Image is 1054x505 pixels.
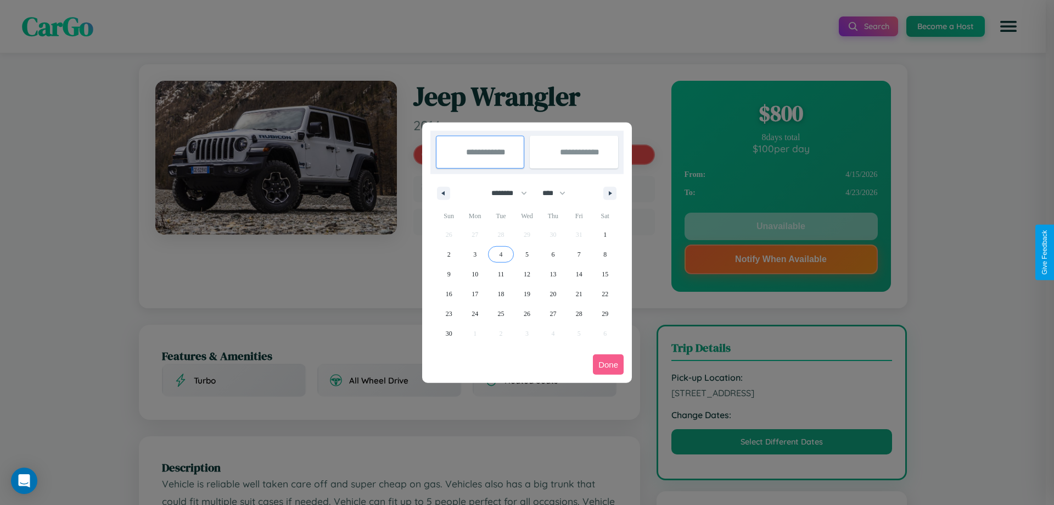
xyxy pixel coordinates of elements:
[525,245,529,264] span: 5
[540,264,566,284] button: 13
[436,324,462,343] button: 30
[524,284,530,304] span: 19
[472,284,478,304] span: 17
[446,324,452,343] span: 30
[540,207,566,225] span: Thu
[603,245,607,264] span: 8
[550,264,556,284] span: 13
[11,468,37,494] div: Open Intercom Messenger
[514,245,540,264] button: 5
[592,284,618,304] button: 22
[566,245,592,264] button: 7
[1041,230,1049,275] div: Give Feedback
[524,264,530,284] span: 12
[592,245,618,264] button: 8
[603,225,607,245] span: 1
[514,304,540,324] button: 26
[540,304,566,324] button: 27
[436,264,462,284] button: 9
[488,207,514,225] span: Tue
[488,264,514,284] button: 11
[446,304,452,324] span: 23
[462,264,487,284] button: 10
[514,284,540,304] button: 19
[462,284,487,304] button: 17
[540,284,566,304] button: 20
[566,264,592,284] button: 14
[550,284,556,304] span: 20
[488,284,514,304] button: 18
[576,264,582,284] span: 14
[488,245,514,264] button: 4
[514,207,540,225] span: Wed
[593,354,624,375] button: Done
[436,304,462,324] button: 23
[602,304,608,324] span: 29
[436,284,462,304] button: 16
[500,245,503,264] span: 4
[578,245,581,264] span: 7
[462,245,487,264] button: 3
[436,245,462,264] button: 2
[447,264,451,284] span: 9
[602,284,608,304] span: 22
[576,284,582,304] span: 21
[472,264,478,284] span: 10
[498,284,504,304] span: 18
[566,304,592,324] button: 28
[473,245,476,264] span: 3
[566,207,592,225] span: Fri
[576,304,582,324] span: 28
[524,304,530,324] span: 26
[592,264,618,284] button: 15
[602,264,608,284] span: 15
[436,207,462,225] span: Sun
[592,225,618,245] button: 1
[540,245,566,264] button: 6
[550,304,556,324] span: 27
[498,304,504,324] span: 25
[592,304,618,324] button: 29
[447,245,451,264] span: 2
[462,304,487,324] button: 24
[446,284,452,304] span: 16
[462,207,487,225] span: Mon
[592,207,618,225] span: Sat
[551,245,554,264] span: 6
[498,264,504,284] span: 11
[514,264,540,284] button: 12
[488,304,514,324] button: 25
[566,284,592,304] button: 21
[472,304,478,324] span: 24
